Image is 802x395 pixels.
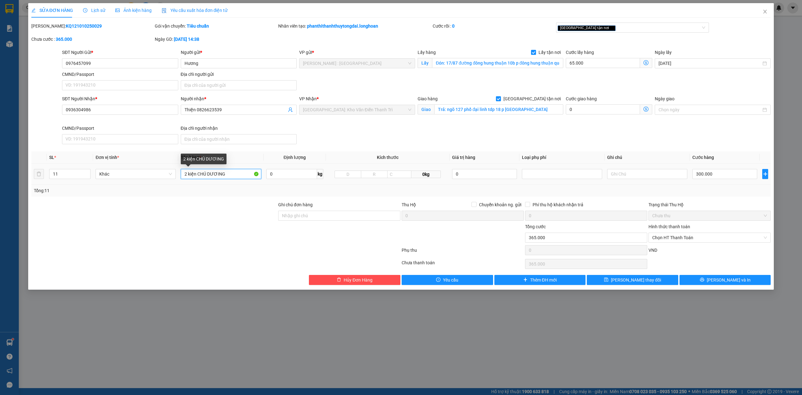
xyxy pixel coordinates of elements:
[523,277,528,282] span: plus
[501,95,563,102] span: [GEOGRAPHIC_DATA] tận nơi
[443,276,458,283] span: Yêu cầu
[181,49,297,56] div: Người gửi
[477,201,524,208] span: Chuyển khoản ng. gửi
[303,105,411,114] span: Hà Nội: Kho Văn Điển Thanh Trì
[605,151,690,164] th: Ghi chú
[680,275,771,285] button: printer[PERSON_NAME] và In
[652,233,767,242] span: Chọn HT Thanh Toán
[418,50,436,55] span: Lấy hàng
[763,171,768,176] span: plus
[284,155,306,160] span: Định lượng
[643,107,648,112] span: dollar-circle
[700,277,704,282] span: printer
[566,96,597,101] label: Cước giao hàng
[344,276,372,283] span: Hủy Đơn Hàng
[49,155,54,160] span: SL
[62,125,178,132] div: CMND/Passport
[434,104,563,114] input: Giao tận nơi
[525,224,546,229] span: Tổng cước
[707,276,751,283] span: [PERSON_NAME] và In
[278,23,431,29] div: Nhân viên tạo:
[62,95,178,102] div: SĐT Người Nhận
[288,107,293,112] span: user-add
[181,71,297,78] div: Địa chỉ người gửi
[4,9,95,24] strong: BIÊN NHẬN VẬN CHUYỂN BẢO AN EXPRESS
[402,275,493,285] button: exclamation-circleYêu cầu
[115,8,152,13] span: Ảnh kiện hàng
[31,8,73,13] span: SỬA ĐƠN HÀNG
[181,154,227,164] div: 2 kiện CHÚ DƯƠING
[418,96,438,101] span: Giao hàng
[62,49,178,56] div: SĐT Người Gửi
[652,211,767,220] span: Chưa thu
[402,202,416,207] span: Thu Hộ
[31,8,36,13] span: edit
[433,23,555,29] div: Cước rồi :
[659,60,761,67] input: Ngày lấy
[181,95,297,102] div: Người nhận
[607,169,687,179] input: Ghi Chú
[307,24,378,29] b: phanthithanhthuytongdai.longhoan
[418,104,434,114] span: Giao
[587,275,678,285] button: save[PERSON_NAME] thay đổi
[181,80,297,90] input: Địa chỉ của người gửi
[611,276,661,283] span: [PERSON_NAME] thay đổi
[66,24,102,29] b: KQ121010250029
[174,37,199,42] b: [DATE] 14:38
[3,25,96,35] strong: (Công Ty TNHH Chuyển Phát Nhanh Bảo An - MST: 0109597835)
[648,201,771,208] div: Trạng thái Thu Hộ
[187,24,209,29] b: Tiêu chuẩn
[31,23,154,29] div: [PERSON_NAME]:
[162,8,228,13] span: Yêu cầu xuất hóa đơn điện tử
[155,23,277,29] div: Gói vận chuyển:
[452,24,455,29] b: 0
[115,8,120,13] span: picture
[181,169,261,179] input: VD: Bàn, Ghế
[62,71,178,78] div: CMND/Passport
[530,201,586,208] span: Phí thu hộ khách nhận trả
[643,60,648,65] span: dollar-circle
[494,275,586,285] button: plusThêm ĐH mới
[278,211,400,221] input: Ghi chú đơn hàng
[278,202,313,207] label: Ghi chú đơn hàng
[530,276,557,283] span: Thêm ĐH mới
[96,155,119,160] span: Đơn vị tính
[418,58,432,68] span: Lấy
[56,37,72,42] b: 365.000
[566,104,640,114] input: Cước giao hàng
[692,155,714,160] span: Cước hàng
[5,37,95,61] span: [PHONE_NUMBER] - [DOMAIN_NAME]
[566,58,640,68] input: Cước lấy hàng
[655,96,674,101] label: Ngày giao
[299,96,317,101] span: VP Nhận
[337,277,341,282] span: delete
[299,49,415,56] div: VP gửi
[155,36,277,43] div: Ngày GD:
[604,277,608,282] span: save
[99,169,172,179] span: Khác
[756,3,774,21] button: Close
[335,171,361,178] input: D
[401,247,524,258] div: Phụ thu
[361,171,388,178] input: R
[536,49,563,56] span: Lấy tận nơi
[387,171,411,178] input: C
[181,134,297,144] input: Địa chỉ của người nhận
[452,155,475,160] span: Giá trị hàng
[436,277,440,282] span: exclamation-circle
[519,151,605,164] th: Loại phụ phí
[34,187,309,194] div: Tổng: 11
[303,59,411,68] span: Hồ Chí Minh : Kho Quận 12
[610,26,613,29] span: close
[31,36,154,43] div: Chưa cước :
[34,169,44,179] button: delete
[566,50,594,55] label: Cước lấy hàng
[83,8,105,13] span: Lịch sử
[377,155,398,160] span: Kích thước
[655,50,672,55] label: Ngày lấy
[762,169,768,179] button: plus
[558,25,616,31] span: [GEOGRAPHIC_DATA] tận nơi
[309,275,400,285] button: deleteHủy Đơn Hàng
[317,169,323,179] span: kg
[763,9,768,14] span: close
